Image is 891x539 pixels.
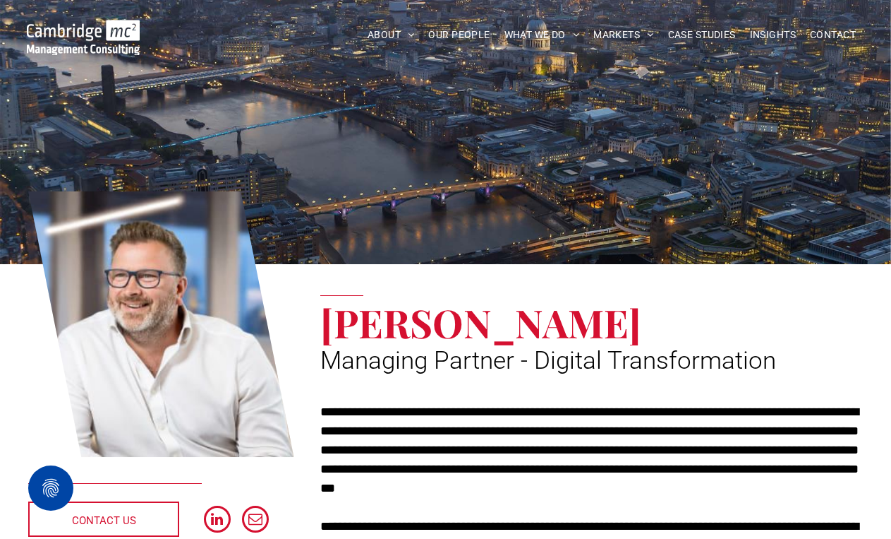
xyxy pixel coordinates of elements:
span: [PERSON_NAME] [320,296,641,348]
a: CONTACT US [28,502,179,537]
a: CASE STUDIES [661,24,743,46]
span: Managing Partner - Digital Transformation [320,346,776,375]
a: MARKETS [586,24,660,46]
a: Digital Transformation | Simon Crimp | Managing Partner - Digital Transformation [28,187,294,461]
a: WHAT WE DO [497,24,587,46]
a: INSIGHTS [743,24,803,46]
span: CONTACT US [72,503,136,538]
a: ABOUT [360,24,422,46]
a: OUR PEOPLE [421,24,497,46]
a: Your Business Transformed | Cambridge Management Consulting [27,22,140,37]
img: Go to Homepage [27,20,140,55]
a: CONTACT [803,24,863,46]
a: email [242,506,269,536]
a: linkedin [204,506,231,536]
